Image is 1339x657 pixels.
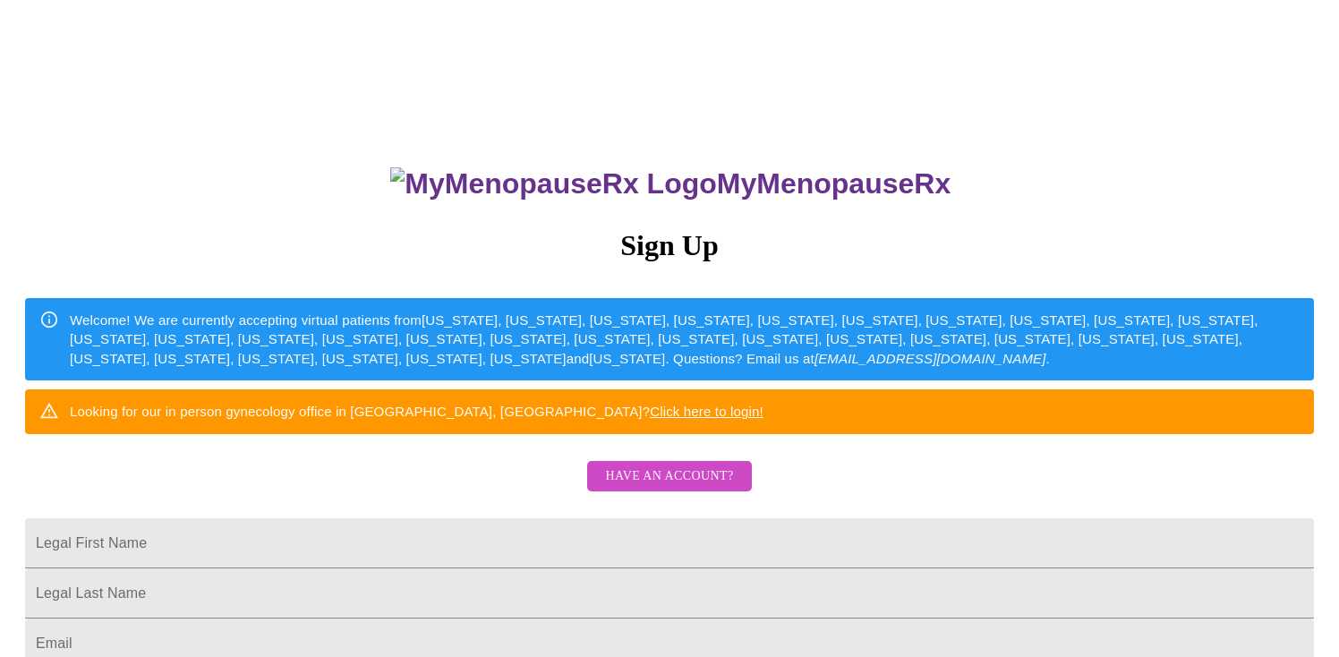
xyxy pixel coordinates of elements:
h3: Sign Up [25,229,1314,262]
span: Have an account? [605,465,733,488]
em: [EMAIL_ADDRESS][DOMAIN_NAME] [814,351,1046,366]
div: Welcome! We are currently accepting virtual patients from [US_STATE], [US_STATE], [US_STATE], [US... [70,303,1300,375]
a: Click here to login! [650,404,763,419]
a: Have an account? [583,480,755,495]
button: Have an account? [587,461,751,492]
h3: MyMenopauseRx [28,167,1315,201]
img: MyMenopauseRx Logo [390,167,716,201]
div: Looking for our in person gynecology office in [GEOGRAPHIC_DATA], [GEOGRAPHIC_DATA]? [70,395,763,428]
